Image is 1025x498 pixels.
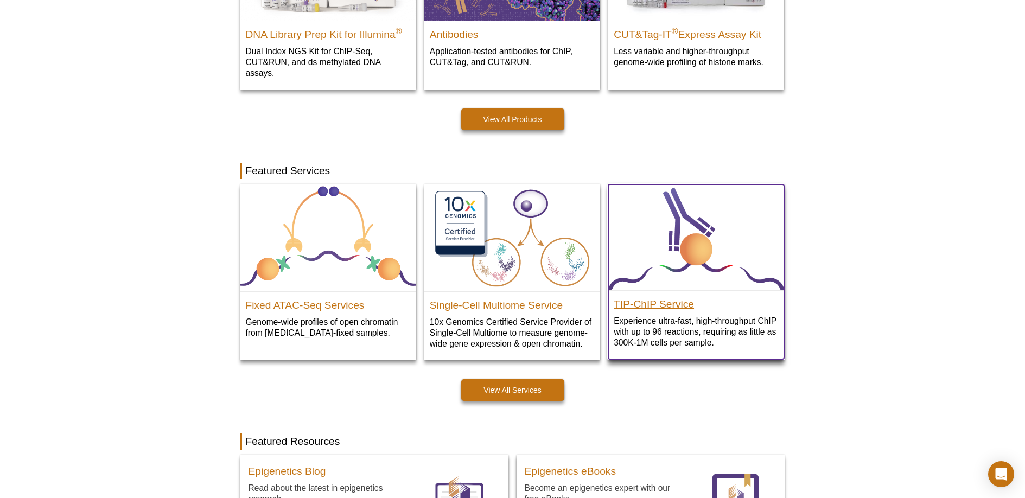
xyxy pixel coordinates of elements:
[614,24,779,40] h2: CUT&Tag-IT Express Assay Kit
[525,466,616,477] h3: Epigenetics eBooks
[246,24,411,40] h2: DNA Library Prep Kit for Illumina
[430,46,595,68] p: Application-tested antibodies for ChIP, CUT&Tag, and CUT&RUN.
[249,466,326,477] h3: Epigenetics Blog
[240,184,416,292] img: Fixed ATAC-Seq Services
[246,316,411,339] p: Genome-wide profiles of open chromatin from [MEDICAL_DATA]-fixed samples.
[249,463,326,482] a: Epigenetics Blog
[525,463,616,482] a: Epigenetics eBooks
[672,26,678,35] sup: ®
[614,293,779,310] h2: TIP-ChIP Service
[246,295,411,311] h2: Fixed ATAC-Seq Services
[461,108,564,130] a: View All Products
[240,163,785,179] h2: Featured Services
[614,46,779,68] p: Less variable and higher-throughput genome-wide profiling of histone marks​.
[430,24,595,40] h2: Antibodies
[396,26,402,35] sup: ®
[988,461,1014,487] div: Open Intercom Messenger
[430,316,595,349] p: 10x Genomics Certified Service Provider of Single-Cell Multiome to measure genome-wide gene expre...
[424,184,600,361] a: Single-Cell Multiome Servicee Single-Cell Multiome Service 10x Genomics Certified Service Provide...
[461,379,564,401] a: View All Services
[240,184,416,350] a: Fixed ATAC-Seq Services Fixed ATAC-Seq Services Genome-wide profiles of open chromatin from [MEDI...
[608,184,784,360] a: TIP-ChIP Service TIP-ChIP Service Experience ultra-fast, high-throughput ChIP with up to 96 react...
[246,46,411,79] p: Dual Index NGS Kit for ChIP-Seq, CUT&RUN, and ds methylated DNA assays.
[424,184,600,292] img: Single-Cell Multiome Servicee
[608,184,784,291] img: TIP-ChIP Service
[430,295,595,311] h2: Single-Cell Multiome Service
[614,315,779,348] p: Experience ultra-fast, high-throughput ChIP with up to 96 reactions, requiring as little as 300K-...
[240,433,785,450] h2: Featured Resources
